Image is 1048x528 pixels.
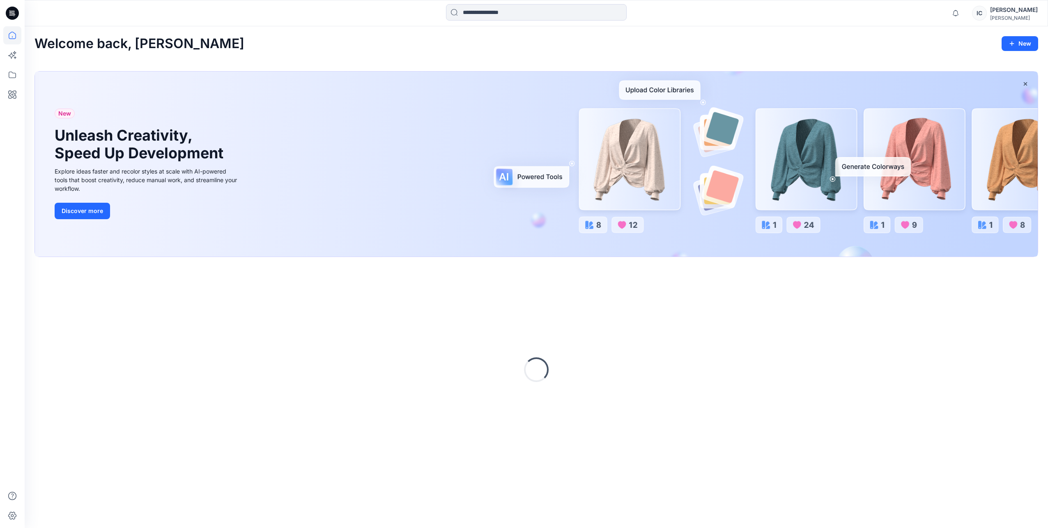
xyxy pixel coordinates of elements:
button: New [1002,36,1038,51]
button: Discover more [55,203,110,219]
span: New [58,109,71,118]
div: [PERSON_NAME] [990,5,1038,15]
div: [PERSON_NAME] [990,15,1038,21]
h1: Unleash Creativity, Speed Up Development [55,127,227,162]
h2: Welcome back, [PERSON_NAME] [34,36,244,51]
div: Explore ideas faster and recolor styles at scale with AI-powered tools that boost creativity, red... [55,167,239,193]
div: IC [972,6,987,21]
a: Discover more [55,203,239,219]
